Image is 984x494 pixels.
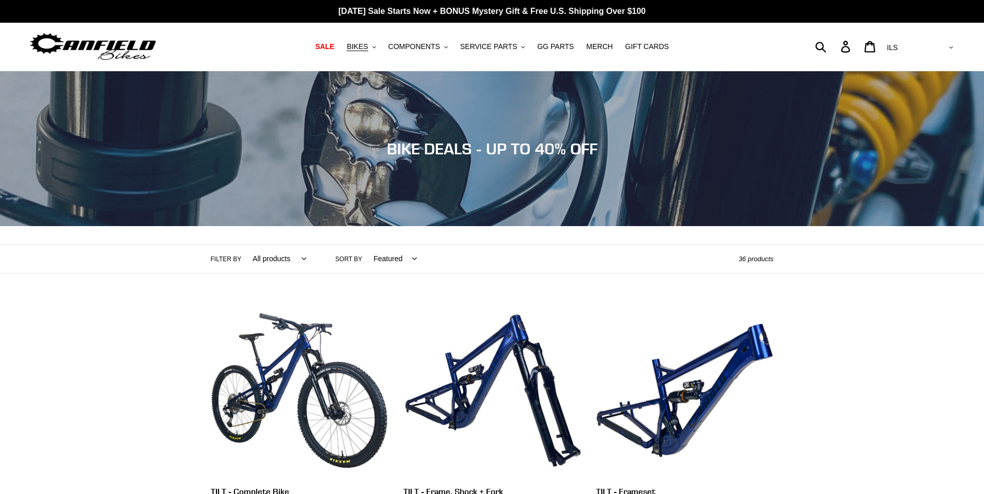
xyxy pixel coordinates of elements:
span: MERCH [586,42,613,51]
span: SALE [315,42,334,51]
a: GG PARTS [532,40,579,54]
span: BIKE DEALS - UP TO 40% OFF [387,139,598,158]
span: COMPONENTS [388,42,440,51]
span: SERVICE PARTS [460,42,517,51]
label: Filter by [211,254,242,264]
span: BIKES [347,42,368,51]
span: GIFT CARDS [625,42,669,51]
a: SALE [310,40,339,54]
button: COMPONENTS [383,40,453,54]
input: Search [821,35,847,58]
img: Canfield Bikes [28,30,158,63]
span: 36 products [739,255,774,263]
label: Sort by [335,254,362,264]
a: MERCH [581,40,618,54]
button: BIKES [341,40,381,54]
button: SERVICE PARTS [455,40,530,54]
a: GIFT CARDS [620,40,674,54]
span: GG PARTS [537,42,574,51]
